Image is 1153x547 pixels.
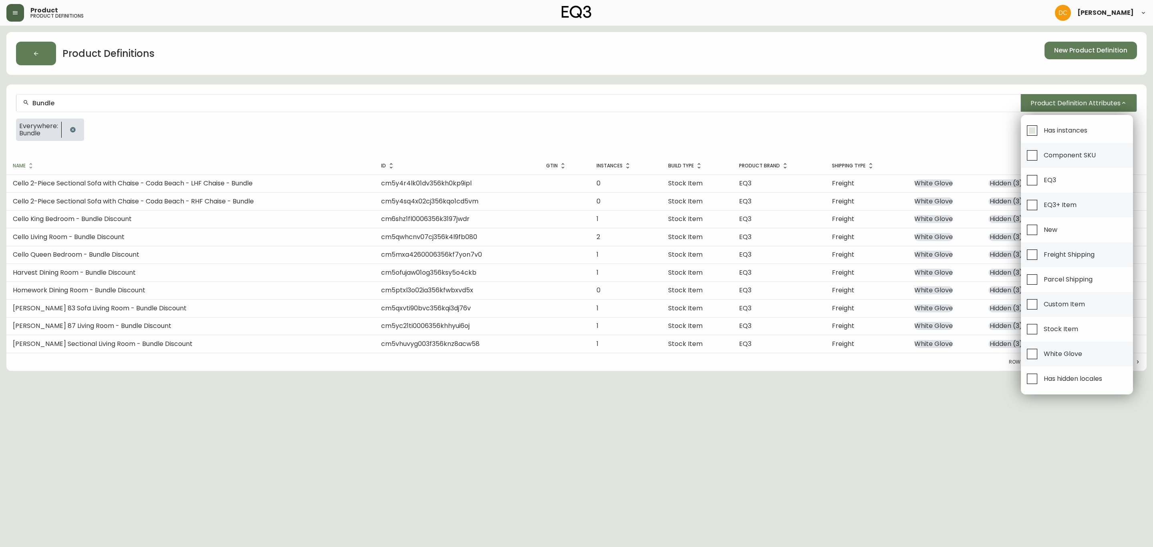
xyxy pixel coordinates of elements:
[1044,250,1095,259] span: Freight Shipping
[1044,225,1057,234] span: New
[1044,300,1085,308] span: Custom Item
[1044,151,1096,159] span: Component SKU
[1044,176,1056,184] span: EQ3
[1044,325,1078,333] span: Stock Item
[1044,350,1082,358] span: White Glove
[1044,126,1087,135] span: Has instances
[1044,201,1077,209] span: EQ3+ Item
[1044,275,1093,284] span: Parcel Shipping
[1044,374,1102,383] span: Has hidden locales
